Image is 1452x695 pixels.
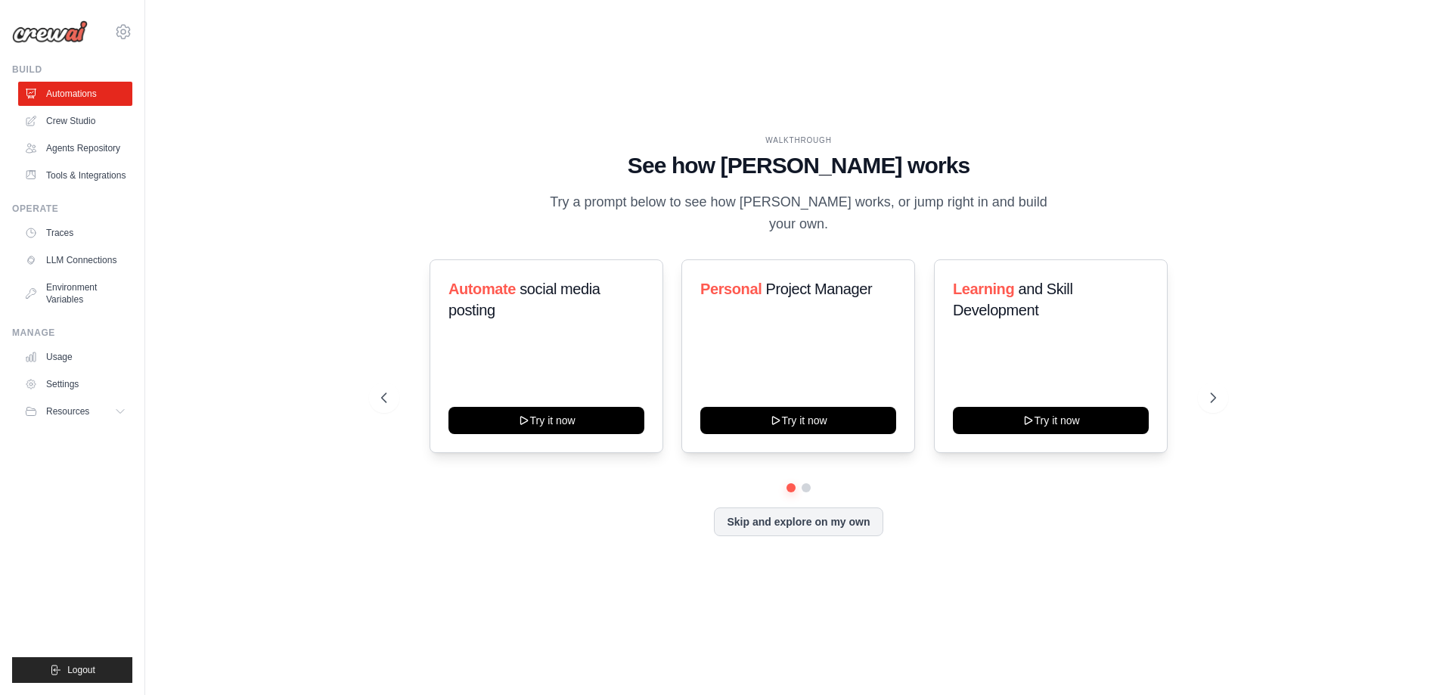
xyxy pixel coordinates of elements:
a: Usage [18,345,132,369]
span: and Skill Development [953,281,1072,318]
a: Agents Repository [18,136,132,160]
iframe: Chat Widget [1376,622,1452,695]
span: social media posting [448,281,600,318]
button: Resources [18,399,132,424]
a: LLM Connections [18,248,132,272]
span: Logout [67,664,95,676]
span: Learning [953,281,1014,297]
button: Try it now [448,407,644,434]
img: Logo [12,20,88,43]
a: Crew Studio [18,109,132,133]
span: Automate [448,281,516,297]
span: Resources [46,405,89,417]
span: Personal [700,281,762,297]
div: Build [12,64,132,76]
a: Settings [18,372,132,396]
p: Try a prompt below to see how [PERSON_NAME] works, or jump right in and build your own. [544,191,1053,236]
span: Project Manager [766,281,873,297]
div: Operate [12,203,132,215]
div: WALKTHROUGH [381,135,1216,146]
div: Manage [12,327,132,339]
button: Skip and explore on my own [714,507,883,536]
a: Environment Variables [18,275,132,312]
button: Logout [12,657,132,683]
a: Tools & Integrations [18,163,132,188]
h1: See how [PERSON_NAME] works [381,152,1216,179]
button: Try it now [953,407,1149,434]
a: Automations [18,82,132,106]
a: Traces [18,221,132,245]
button: Try it now [700,407,896,434]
